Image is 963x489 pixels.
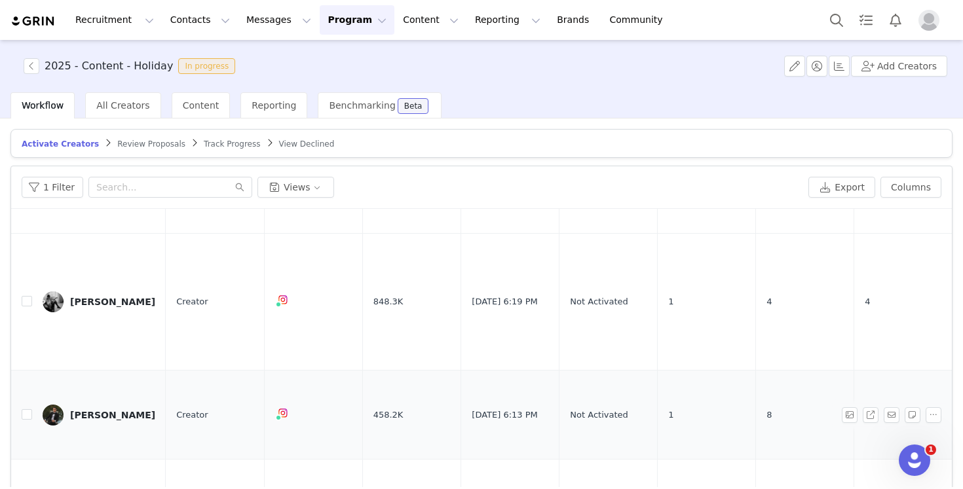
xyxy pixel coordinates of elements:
a: [PERSON_NAME] [43,405,155,426]
img: grin logo [10,15,56,27]
img: c8efea54-e073-4078-8e77-fb789beb3405.jpg [43,291,64,312]
button: Views [257,177,334,198]
span: 4 [766,295,772,308]
i: icon: search [235,183,244,192]
iframe: Intercom live chat [899,444,930,476]
img: 685e88bf-44c4-4d99-a6f0-87f03b9adacf--s.jpg [43,405,64,426]
span: Not Activated [570,295,628,308]
button: Contacts [162,5,238,35]
span: In progress [178,58,235,74]
input: Search... [88,177,252,198]
span: Send Email [884,407,905,423]
button: Recruitment [67,5,162,35]
span: Benchmarking [329,100,395,111]
span: 8 [766,408,772,422]
span: All Creators [96,100,149,111]
button: 1 Filter [22,177,83,198]
button: Reporting [467,5,548,35]
button: Add Creators [851,56,947,77]
a: Tasks [852,5,880,35]
button: Program [320,5,394,35]
span: 458.2K [373,408,404,422]
button: Messages [238,5,319,35]
div: [PERSON_NAME] [70,297,155,307]
button: Content [395,5,466,35]
img: placeholder-profile.jpg [918,10,939,31]
span: 1 [668,408,673,422]
button: Profile [911,10,953,31]
span: Creator [176,408,208,422]
span: Review Proposals [117,139,185,149]
h3: 2025 - Content - Holiday [45,58,173,74]
a: Brands [549,5,601,35]
span: [DATE] 6:13 PM [472,408,537,422]
span: 1 [668,295,673,308]
span: Content [183,100,219,111]
span: View Declined [279,139,335,149]
a: Community [602,5,677,35]
span: Activate Creators [22,139,99,149]
span: 1 [926,444,936,455]
span: Track Progress [204,139,260,149]
button: Search [822,5,851,35]
button: Columns [880,177,941,198]
span: 848.3K [373,295,404,308]
span: Workflow [22,100,64,111]
div: Beta [404,102,423,110]
button: Export [808,177,875,198]
img: instagram.svg [278,295,288,305]
span: [object Object] [24,58,240,74]
a: [PERSON_NAME] [43,291,155,312]
span: Reporting [252,100,296,111]
span: Not Activated [570,408,628,422]
img: instagram.svg [278,408,288,418]
span: [DATE] 6:19 PM [472,295,537,308]
div: [PERSON_NAME] [70,410,155,420]
button: Notifications [881,5,910,35]
span: Creator [176,295,208,308]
